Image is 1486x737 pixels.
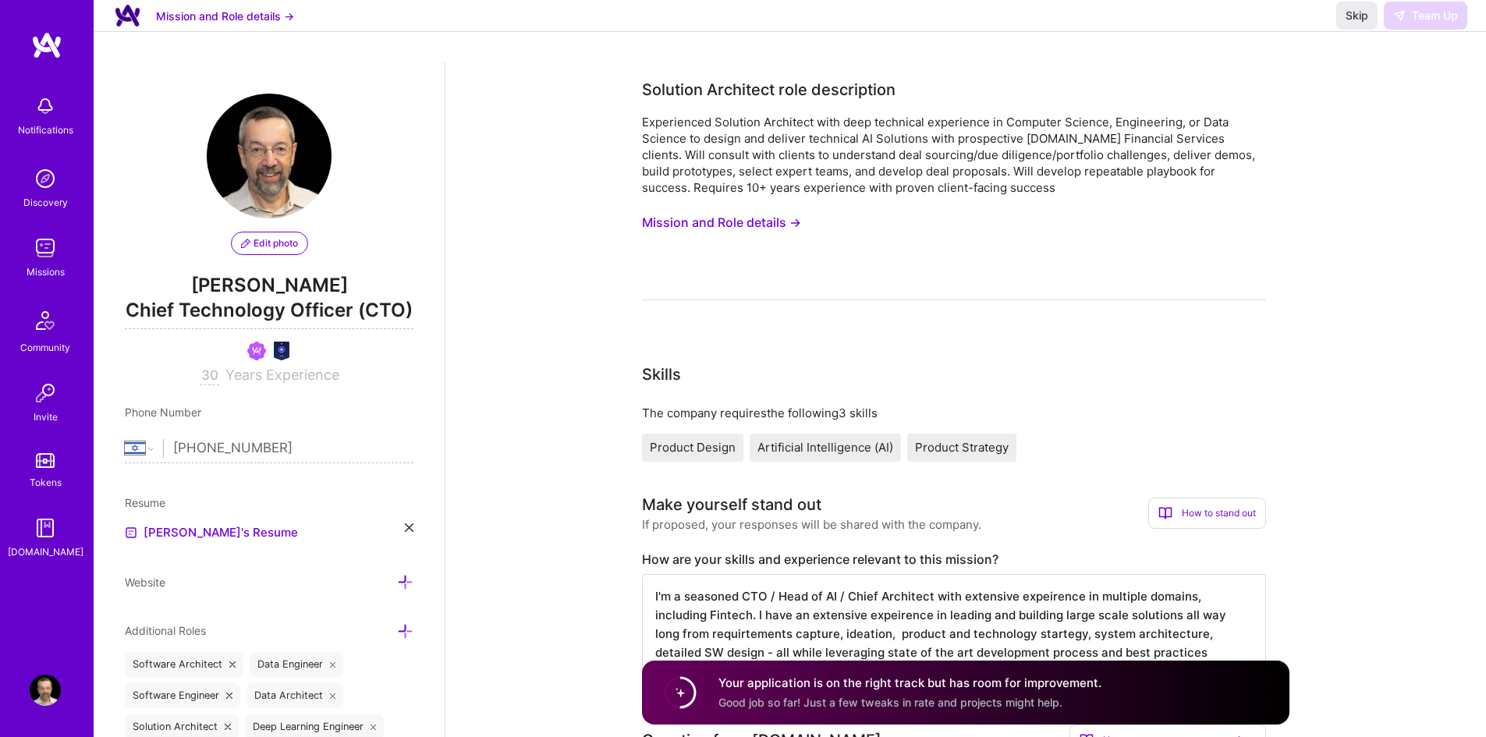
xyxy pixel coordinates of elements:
img: bell [30,90,61,122]
div: Data Architect [246,683,344,708]
button: Mission and Role details → [156,8,294,24]
img: Invite [30,377,61,409]
span: Phone Number [125,406,201,419]
button: Edit photo [231,232,308,255]
span: Additional Roles [125,624,206,637]
div: Experienced Solution Architect with deep technical experience in Computer Science, Engineering, o... [642,114,1266,196]
a: [PERSON_NAME]'s Resume [125,523,298,542]
img: logo [31,31,62,59]
i: icon Close [225,724,231,730]
span: Product Design [650,440,736,455]
img: teamwork [30,232,61,264]
span: Resume [125,496,165,509]
div: Make yourself stand out [642,493,821,516]
span: [PERSON_NAME] [125,274,413,297]
i: icon Close [405,523,413,532]
div: Missions [27,264,65,280]
img: Community [27,302,64,339]
div: Software Engineer [125,683,240,708]
i: icon Close [229,661,236,668]
div: Skills [642,363,681,386]
label: How are your skills and experience relevant to this mission? [642,551,1266,568]
div: Discovery [23,194,68,211]
img: User Avatar [30,675,61,706]
button: Mission and Role details → [642,208,801,237]
span: Chief Technology Officer (CTO) [125,297,413,329]
i: icon Close [330,693,336,699]
div: Invite [34,409,58,425]
h4: Your application is on the right track but has room for improvement. [718,675,1101,691]
span: Skip [1346,8,1368,23]
span: Edit photo [241,236,298,250]
i: icon PencilPurple [241,239,250,248]
span: Website [125,576,165,589]
a: User Avatar [26,675,65,706]
div: Solution Architect role description [642,78,896,101]
img: tokens [36,453,55,468]
input: XX [200,367,219,385]
i: icon Close [371,724,377,730]
div: If proposed, your responses will be shared with the company. [642,516,981,533]
div: The company requires the following 3 skills [642,405,1266,421]
textarea: I'm a seasoned CTO / Head of AI / Chief Architect with extensive expeirence in multiple domains, ... [642,574,1266,674]
i: icon Close [330,661,336,668]
div: Community [20,339,70,356]
div: Software Architect [125,652,243,677]
i: icon BookOpen [1158,506,1172,520]
img: Been on Mission [247,342,266,360]
span: Years Experience [225,367,339,383]
span: Artificial Intelligence (AI) [757,440,893,455]
div: Tokens [30,474,62,491]
img: discovery [30,163,61,194]
span: Good job so far! Just a few tweaks in rate and projects might help. [718,696,1062,709]
div: How to stand out [1148,498,1266,529]
div: Notifications [18,122,73,138]
div: Data Engineer [250,652,344,677]
img: Resume [125,526,137,539]
input: +1 (000) 000-0000 [173,426,413,471]
img: CTO Guild [272,342,291,360]
span: Product Strategy [915,440,1009,455]
img: User Avatar [207,94,332,218]
div: [DOMAIN_NAME] [8,544,83,560]
img: guide book [30,512,61,544]
i: icon Close [226,693,232,699]
button: Skip [1336,2,1378,30]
